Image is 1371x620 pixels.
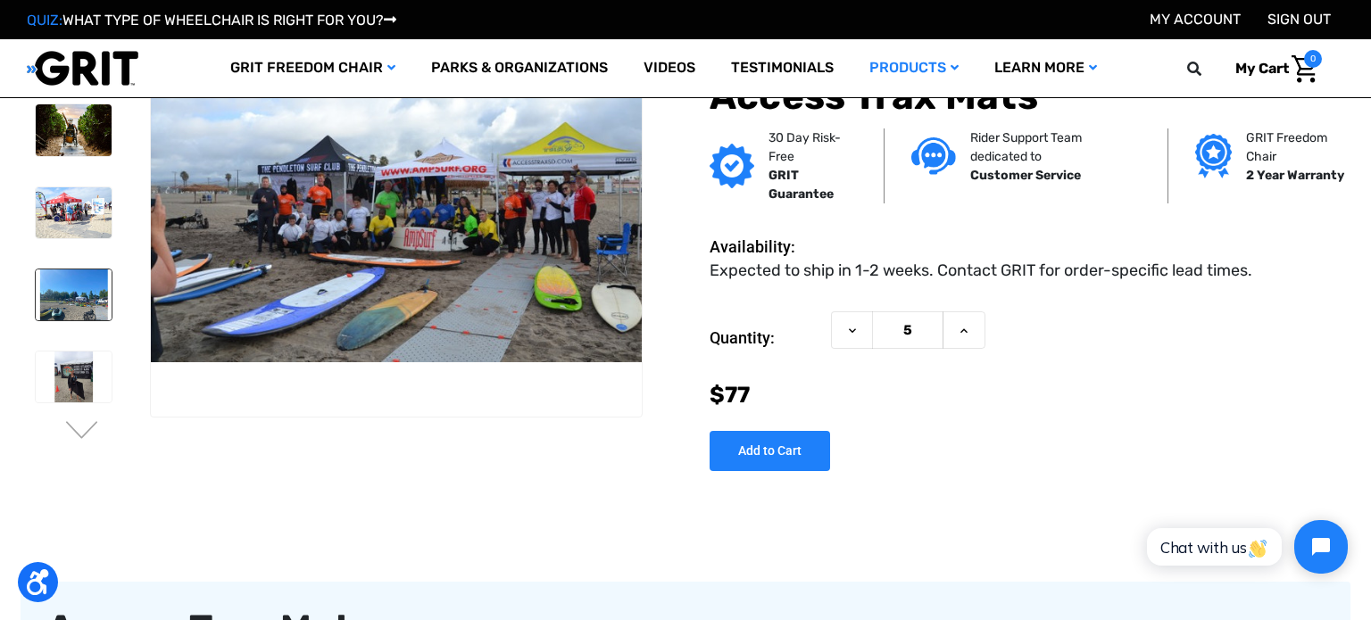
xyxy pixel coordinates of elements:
img: Access Trax Mats [36,351,112,402]
dd: Expected to ship in 1-2 weeks. Contact GRIT for order-specific lead times. [710,259,1252,283]
a: Videos [626,39,713,97]
strong: GRIT Guarantee [769,168,834,202]
img: Access Trax Mats [36,269,112,320]
img: Customer service [911,137,956,174]
input: Add to Cart [710,431,830,471]
img: GRIT Guarantee [710,144,754,188]
a: Cart with 0 items [1222,50,1322,87]
a: QUIZ:WHAT TYPE OF WHEELCHAIR IS RIGHT FOR YOU? [27,12,396,29]
input: Search [1195,50,1222,87]
a: Testimonials [713,39,852,97]
img: GRIT All-Terrain Wheelchair and Mobility Equipment [27,50,138,87]
a: Sign out [1267,11,1331,28]
span: QUIZ: [27,12,62,29]
label: Quantity: [710,311,822,365]
span: My Cart [1235,60,1289,77]
p: 30 Day Risk-Free [769,128,857,166]
img: Access Trax Mats [151,35,642,362]
a: Products [852,39,976,97]
button: Go to slide 3 of 6 [63,421,101,442]
a: GRIT Freedom Chair [212,39,413,97]
p: Rider Support Team dedicated to [970,128,1141,166]
a: Learn More [976,39,1115,97]
img: Access Trax Mats [36,187,112,238]
span: 0 [1304,50,1322,68]
dt: Availability: [710,235,822,259]
img: Cart [1292,55,1317,83]
span: $77 [710,382,750,408]
a: Parks & Organizations [413,39,626,97]
iframe: Tidio Chat [1127,505,1363,589]
img: Access Trax Mats [36,104,112,155]
strong: Customer Service [970,168,1081,183]
p: GRIT Freedom Chair [1246,128,1350,166]
strong: 2 Year Warranty [1246,168,1344,183]
img: Grit freedom [1195,134,1232,178]
a: Account [1150,11,1241,28]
